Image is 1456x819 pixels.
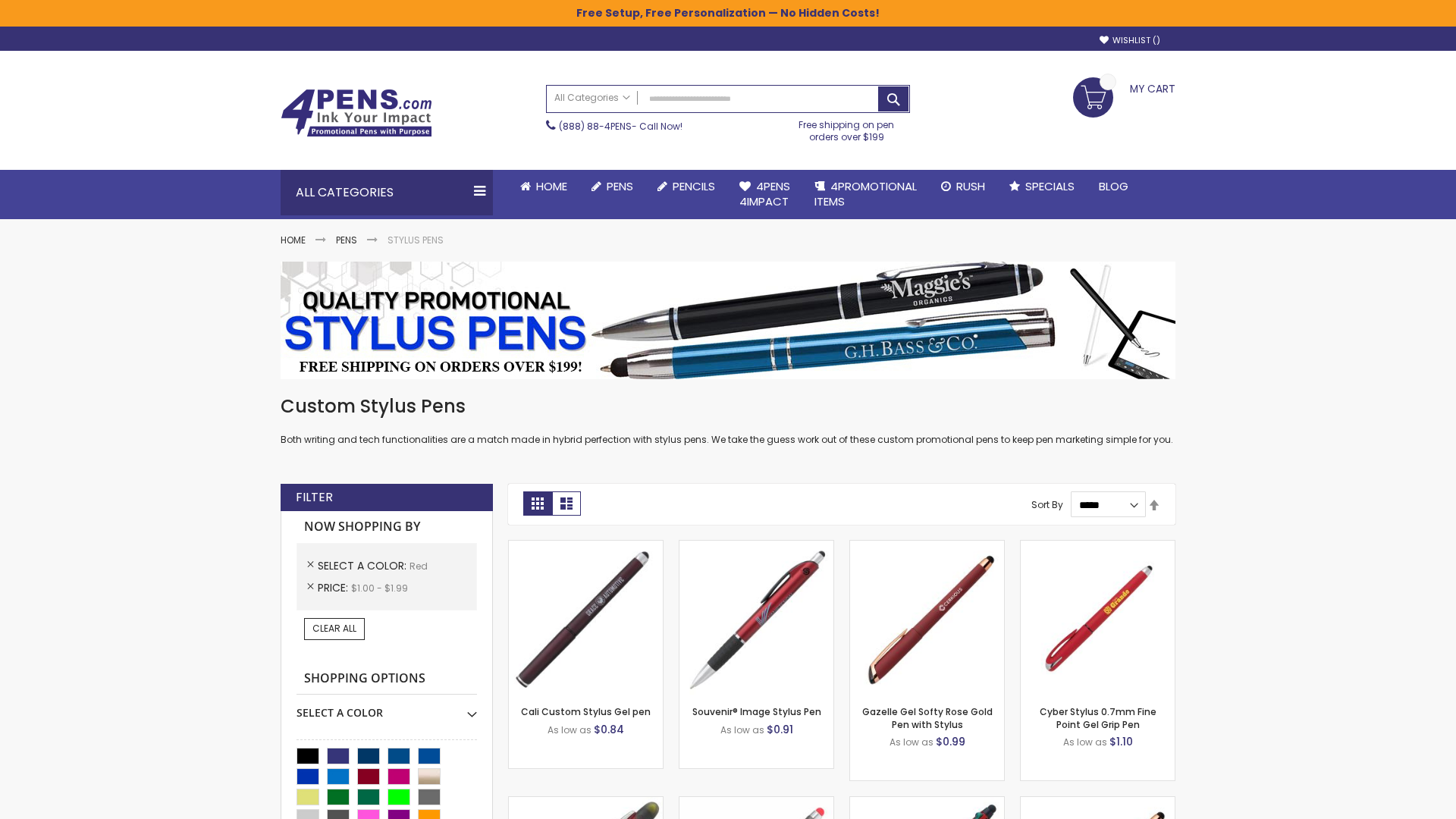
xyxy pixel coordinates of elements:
span: Blog [1099,178,1128,194]
div: Both writing and tech functionalities are a match made in hybrid perfection with stylus pens. We ... [281,394,1175,447]
a: Cyber Stylus 0.7mm Fine Point Gel Grip Pen [1040,705,1156,730]
span: $1.10 [1109,734,1133,749]
span: All Categories [554,92,630,104]
img: 4Pens Custom Pens and Promotional Products [281,89,432,137]
span: $1.00 - $1.99 [351,582,408,595]
span: $0.84 [594,722,624,737]
a: 4Pens4impact [727,170,802,219]
a: Gazelle Gel Softy Rose Gold Pen with Stylus - ColorJet-Red [1021,796,1175,809]
span: Clear All [312,622,356,635]
a: Wishlist [1100,35,1160,46]
a: Cyber Stylus 0.7mm Fine Point Gel Grip Pen-Red [1021,540,1175,553]
span: Pencils [673,178,715,194]
a: Home [281,234,306,246]
span: Select A Color [318,558,409,573]
a: Specials [997,170,1087,203]
a: Gazelle Gel Softy Rose Gold Pen with Stylus [862,705,993,730]
img: Gazelle Gel Softy Rose Gold Pen with Stylus-Red [850,541,1004,695]
a: Cali Custom Stylus Gel pen-Red [509,540,663,553]
strong: Now Shopping by [297,511,477,543]
span: As low as [1063,736,1107,748]
a: All Categories [547,86,638,111]
a: Souvenir® Jalan Highlighter Stylus Pen Combo-Red [509,796,663,809]
span: $0.91 [767,722,793,737]
span: 4PROMOTIONAL ITEMS [814,178,917,209]
label: Sort By [1031,498,1063,511]
span: Pens [607,178,633,194]
h1: Custom Stylus Pens [281,394,1175,419]
div: Select A Color [297,695,477,720]
img: Stylus Pens [281,262,1175,379]
a: (888) 88-4PENS [559,120,632,133]
a: Pens [579,170,645,203]
a: 4PROMOTIONALITEMS [802,170,929,219]
span: Home [536,178,567,194]
strong: Filter [296,489,333,506]
span: As low as [720,723,764,736]
a: Blog [1087,170,1141,203]
strong: Shopping Options [297,663,477,695]
a: Gazelle Gel Softy Rose Gold Pen with Stylus-Red [850,540,1004,553]
a: Rush [929,170,997,203]
div: All Categories [281,170,493,215]
span: Rush [956,178,985,194]
a: Souvenir® Image Stylus Pen [692,705,821,718]
span: Specials [1025,178,1075,194]
span: 4Pens 4impact [739,178,790,209]
a: Orbitor 4 Color Assorted Ink Metallic Stylus Pens-Red [850,796,1004,809]
img: Cyber Stylus 0.7mm Fine Point Gel Grip Pen-Red [1021,541,1175,695]
a: Home [508,170,579,203]
span: $0.99 [936,734,965,749]
a: Pencils [645,170,727,203]
span: - Call Now! [559,120,682,133]
img: Cali Custom Stylus Gel pen-Red [509,541,663,695]
a: Islander Softy Gel with Stylus - ColorJet Imprint-Red [679,796,833,809]
a: Clear All [304,618,365,639]
a: Pens [336,234,357,246]
img: Souvenir® Image Stylus Pen-Red [679,541,833,695]
strong: Grid [523,491,552,516]
a: Souvenir® Image Stylus Pen-Red [679,540,833,553]
span: As low as [890,736,934,748]
a: Cali Custom Stylus Gel pen [521,705,651,718]
div: Free shipping on pen orders over $199 [783,113,911,143]
strong: Stylus Pens [388,234,444,246]
span: Red [409,560,428,573]
span: Price [318,580,351,595]
span: As low as [548,723,591,736]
